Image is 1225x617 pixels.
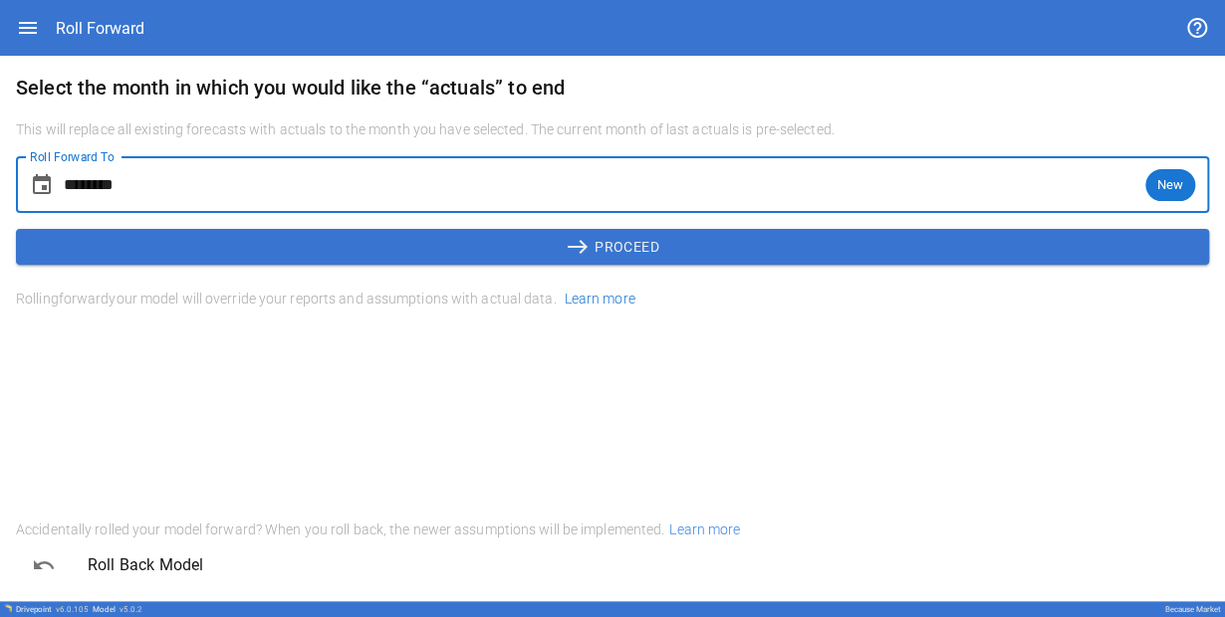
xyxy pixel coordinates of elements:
[120,605,142,614] span: v 5.0.2
[4,604,12,612] img: Drivepoint
[1145,173,1195,196] span: New
[16,289,1209,310] h6: Rolling forward your model will override your reports and assumptions with actual data.
[32,553,56,577] span: undo
[93,605,142,614] div: Model
[16,519,1209,541] h6: Accidentally rolled your model forward? When you roll back, the newer assumptions will be impleme...
[16,605,89,614] div: Drivepoint
[16,229,1209,265] button: PROCEED
[566,235,595,259] span: east
[56,605,89,614] span: v 6.0.105
[88,553,1193,577] span: Roll Back Model
[565,291,635,307] a: Learn more
[30,148,115,165] label: Roll Forward To
[16,72,1209,103] h6: Select the month in which you would like the “actuals” to end
[16,119,1209,141] h6: This will replace all existing forecasts with actuals to the month you have selected. The current...
[664,521,740,537] span: Learn more
[1165,605,1221,614] div: Because Market
[56,19,144,38] div: Roll Forward
[16,541,1209,589] div: Roll Back Model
